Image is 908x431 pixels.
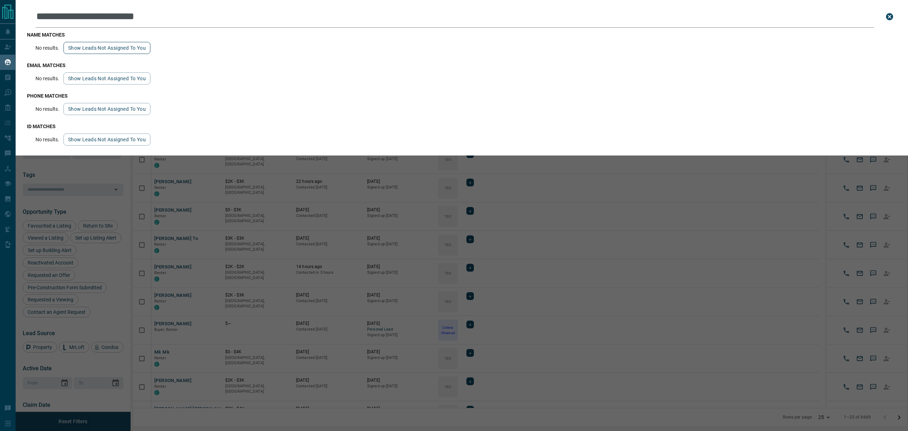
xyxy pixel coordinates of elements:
h3: phone matches [27,93,897,99]
button: close search bar [882,10,897,24]
button: show leads not assigned to you [63,133,150,146]
h3: email matches [27,62,897,68]
button: show leads not assigned to you [63,103,150,115]
p: No results. [35,45,59,51]
p: No results. [35,137,59,142]
button: show leads not assigned to you [63,42,150,54]
p: No results. [35,106,59,112]
h3: name matches [27,32,897,38]
button: show leads not assigned to you [63,72,150,84]
p: No results. [35,76,59,81]
h3: id matches [27,124,897,129]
